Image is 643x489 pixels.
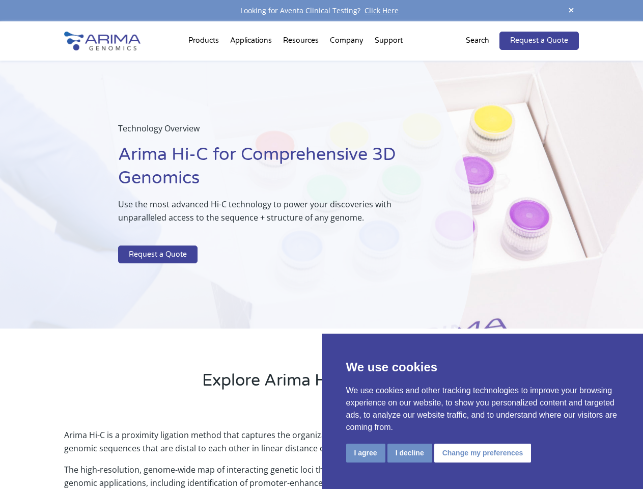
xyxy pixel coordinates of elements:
h2: Explore Arima Hi-C Technology [64,369,578,400]
div: Looking for Aventa Clinical Testing? [64,4,578,17]
button: I decline [387,444,432,463]
a: Click Here [360,6,403,15]
button: I agree [346,444,385,463]
p: We use cookies and other tracking technologies to improve your browsing experience on our website... [346,385,619,433]
button: Change my preferences [434,444,532,463]
a: Request a Quote [118,246,198,264]
p: Arima Hi-C is a proximity ligation method that captures the organizational structure of chromatin... [64,428,578,463]
p: Use the most advanced Hi-C technology to power your discoveries with unparalleled access to the s... [118,198,422,232]
a: Request a Quote [499,32,579,50]
img: Arima-Genomics-logo [64,32,141,50]
h1: Arima Hi-C for Comprehensive 3D Genomics [118,143,422,198]
p: Technology Overview [118,122,422,143]
p: We use cookies [346,358,619,376]
p: Search [466,34,489,47]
